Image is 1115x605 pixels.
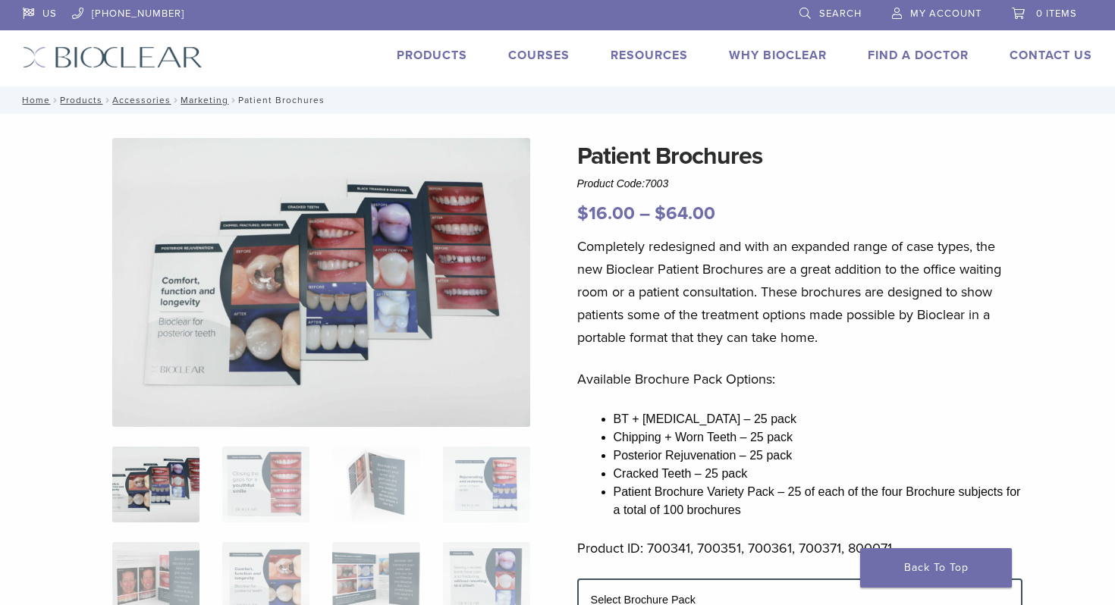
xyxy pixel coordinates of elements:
[23,46,203,68] img: Bioclear
[112,447,199,522] img: New-Patient-Brochures_All-Four-1920x1326-1-324x324.jpg
[614,410,1023,428] li: BT + [MEDICAL_DATA] – 25 pack
[910,8,982,20] span: My Account
[508,48,570,63] a: Courses
[11,86,1104,114] nav: Patient Brochures
[17,95,50,105] a: Home
[332,447,419,522] img: Patient Brochures - Image 3
[1036,8,1077,20] span: 0 items
[611,48,688,63] a: Resources
[397,48,467,63] a: Products
[614,447,1023,465] li: Posterior Rejuvenation – 25 pack
[222,447,309,522] img: Patient Brochures - Image 2
[112,95,171,105] a: Accessories
[60,95,102,105] a: Products
[729,48,827,63] a: Why Bioclear
[181,95,228,105] a: Marketing
[655,202,715,224] bdi: 64.00
[443,447,530,522] img: Patient Brochures - Image 4
[577,368,1023,390] p: Available Brochure Pack Options:
[614,483,1023,519] li: Patient Brochure Variety Pack – 25 of each of the four Brochure subjects for a total of 100 broch...
[102,96,112,104] span: /
[577,177,669,190] span: Product Code:
[50,96,60,104] span: /
[577,235,1023,349] p: Completely redesigned and with an expanded range of case types, the new Bioclear Patient Brochure...
[112,138,531,427] img: New-Patient-Brochures_All-Four-1920x1326-1.jpg
[868,48,969,63] a: Find A Doctor
[655,202,666,224] span: $
[614,428,1023,447] li: Chipping + Worn Teeth – 25 pack
[228,96,238,104] span: /
[577,138,1023,174] h1: Patient Brochures
[645,177,668,190] span: 7003
[819,8,862,20] span: Search
[639,202,650,224] span: –
[171,96,181,104] span: /
[1010,48,1092,63] a: Contact Us
[577,537,1023,560] p: Product ID: 700341, 700351, 700361, 700371, 800071
[577,202,589,224] span: $
[860,548,1012,588] a: Back To Top
[614,465,1023,483] li: Cracked Teeth – 25 pack
[577,202,635,224] bdi: 16.00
